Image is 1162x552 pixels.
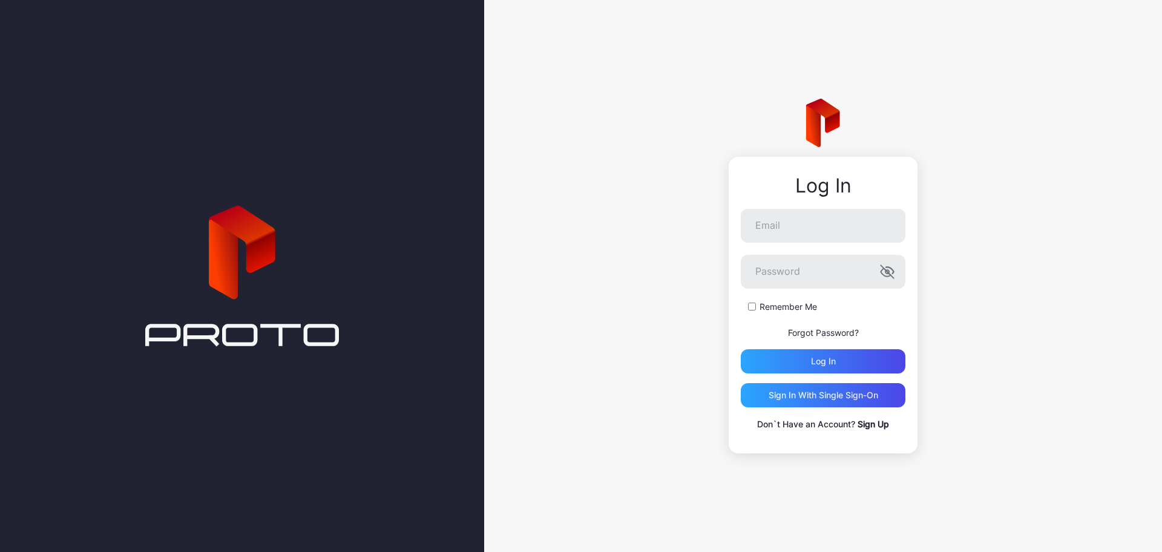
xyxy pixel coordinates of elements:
input: Password [741,255,905,289]
div: Log in [811,356,836,366]
button: Password [880,264,894,279]
button: Log in [741,349,905,373]
div: Sign in With Single Sign-On [769,390,878,400]
a: Sign Up [858,419,889,429]
div: Log In [741,175,905,197]
p: Don`t Have an Account? [741,417,905,432]
a: Forgot Password? [788,327,859,338]
button: Sign in With Single Sign-On [741,383,905,407]
label: Remember Me [760,301,817,313]
input: Email [741,209,905,243]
